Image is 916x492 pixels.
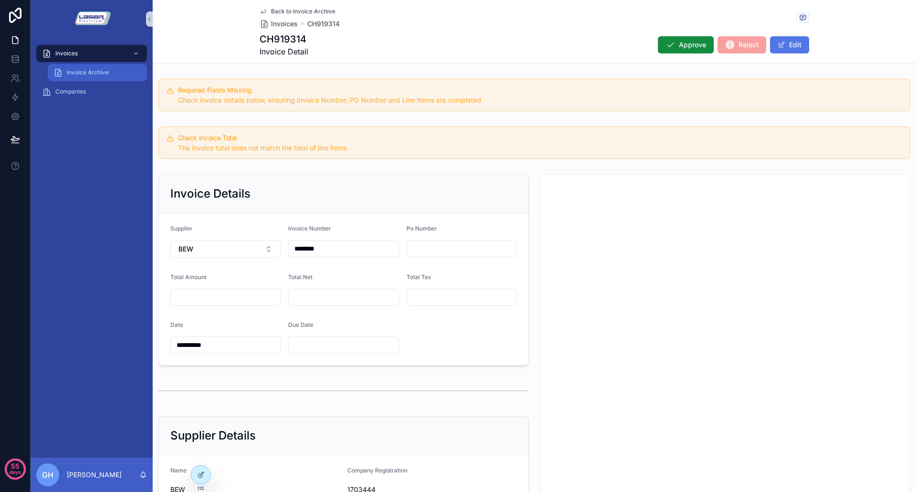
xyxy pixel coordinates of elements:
[178,143,902,153] div: The invoice total does not match the total of line items
[178,144,347,152] span: The invoice total does not match the total of line items
[406,225,437,232] span: Po Number
[178,95,902,105] div: Check invoice details below, ensuring Invoice Number, PO Number and Line Items are completed
[288,321,313,328] span: Due Date
[307,19,340,29] a: CH919314
[170,186,250,201] h2: Invoice Details
[271,19,298,29] span: Invoices
[170,467,187,474] span: Name
[178,244,193,254] span: BEW
[178,87,902,94] h5: Required Fields Missing
[36,45,147,62] a: Invoices
[170,240,281,258] button: Select Button
[406,273,431,281] span: Total Tax
[170,273,207,281] span: Total Amount
[260,32,308,46] h1: CH919314
[31,38,153,113] div: scrollable content
[679,40,706,50] span: Approve
[55,50,78,57] span: Invoices
[347,467,407,474] span: Company Registration
[42,469,53,481] span: GH
[36,83,147,100] a: Companies
[55,88,86,95] span: Companies
[67,69,109,76] span: Invoice Archive
[170,428,256,443] h2: Supplier Details
[658,36,714,53] button: Approve
[11,461,20,471] p: 55
[288,273,312,281] span: Total Net
[10,465,21,479] p: days
[170,225,193,232] span: Supplier
[770,36,809,53] button: Edit
[170,321,183,328] span: Date
[260,8,335,15] a: Back to Invoice Archive
[48,64,147,81] a: Invoice Archive
[260,46,308,57] span: Invoice Detail
[178,96,481,104] span: Check invoice details below, ensuring Invoice Number, PO Number and Line Items are completed
[260,19,298,29] a: Invoices
[288,225,331,232] span: Invoice Number
[67,470,122,480] p: [PERSON_NAME]
[73,11,111,27] img: App logo
[178,135,902,141] h5: Check Invoice Total
[271,8,335,15] span: Back to Invoice Archive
